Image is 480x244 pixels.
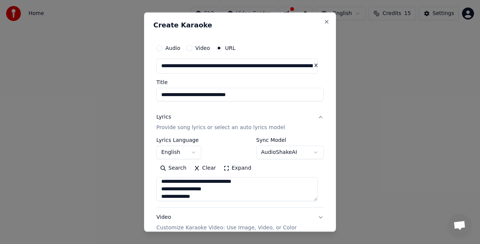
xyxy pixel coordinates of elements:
label: Title [156,80,324,85]
h2: Create Karaoke [153,22,327,29]
label: Video [195,45,210,51]
p: Customize Karaoke Video: Use Image, Video, or Color [156,224,297,231]
button: Expand [220,162,255,174]
button: Search [156,162,190,174]
p: Provide song lyrics or select an auto lyrics model [156,124,285,131]
button: LyricsProvide song lyrics or select an auto lyrics model [156,107,324,137]
label: Sync Model [256,137,324,142]
label: URL [225,45,235,51]
div: LyricsProvide song lyrics or select an auto lyrics model [156,137,324,207]
label: Audio [165,45,180,51]
button: Clear [190,162,220,174]
button: VideoCustomize Karaoke Video: Use Image, Video, or Color [156,207,324,237]
div: Video [156,213,297,231]
div: Lyrics [156,113,171,121]
label: Lyrics Language [156,137,201,142]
